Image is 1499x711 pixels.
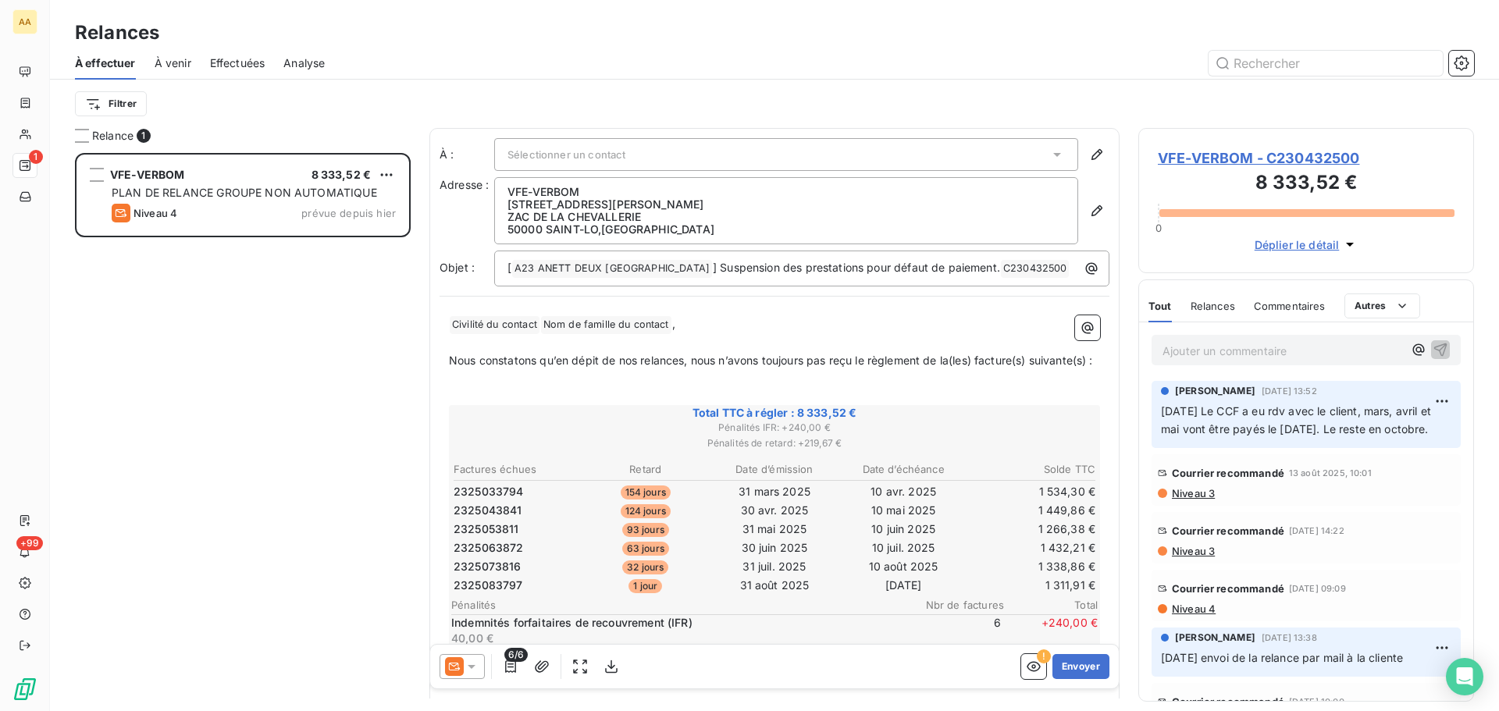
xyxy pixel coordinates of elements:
[1446,658,1483,695] div: Open Intercom Messenger
[710,577,838,594] td: 31 août 2025
[1161,651,1403,664] span: [DATE] envoi de la relance par mail à la cliente
[451,421,1098,435] span: Pénalités IFR : + 240,00 €
[1155,222,1162,234] span: 0
[92,128,134,144] span: Relance
[1289,468,1372,478] span: 13 août 2025, 10:01
[1289,697,1344,706] span: [DATE] 10:00
[29,150,43,164] span: 1
[907,615,1001,646] span: 6
[1170,545,1215,557] span: Niveau 3
[440,178,489,191] span: Adresse :
[1175,384,1255,398] span: [PERSON_NAME]
[969,558,1096,575] td: 1 338,86 €
[1004,615,1098,646] span: + 240,00 €
[1250,236,1363,254] button: Déplier le détail
[1254,300,1326,312] span: Commentaires
[628,579,662,593] span: 1 jour
[1191,300,1235,312] span: Relances
[672,317,675,330] span: ,
[1289,584,1346,593] span: [DATE] 09:09
[440,261,475,274] span: Objet :
[840,558,967,575] td: 10 août 2025
[449,354,1093,367] span: Nous constatons qu’en dépit de nos relances, nous n’avons toujours pas reçu le règlement de la(le...
[507,198,1065,211] p: [STREET_ADDRESS][PERSON_NAME]
[710,483,838,500] td: 31 mars 2025
[75,91,147,116] button: Filtrer
[840,521,967,538] td: 10 juin 2025
[1161,404,1434,435] span: [DATE] Le CCF a eu rdv avec le client, mars, avril et mai vont être payés le [DATE]. Le reste en ...
[840,577,967,594] td: [DATE]
[450,316,539,334] span: Civilité du contact
[1052,654,1109,679] button: Envoyer
[1004,599,1098,611] span: Total
[112,186,377,199] span: PLAN DE RELANCE GROUPE NON AUTOMATIQUE
[283,55,325,71] span: Analyse
[710,539,838,556] td: 30 juin 2025
[622,523,669,537] span: 93 jours
[1262,633,1317,642] span: [DATE] 13:38
[451,405,1098,421] span: Total TTC à régler : 8 333,52 €
[1170,603,1216,615] span: Niveau 4
[507,261,511,274] span: [
[582,461,709,478] th: Retard
[969,539,1096,556] td: 1 432,21 €
[451,599,910,611] span: Pénalités
[622,542,669,556] span: 63 jours
[969,461,1096,478] th: Solde TTC
[969,521,1096,538] td: 1 266,38 €
[454,540,524,556] span: 2325063872
[512,260,712,278] span: A23 ANETT DEUX [GEOGRAPHIC_DATA]
[622,560,668,574] span: 32 jours
[1148,300,1172,312] span: Tout
[1158,169,1454,200] h3: 8 333,52 €
[210,55,265,71] span: Effectuées
[1262,386,1317,396] span: [DATE] 13:52
[713,261,1000,274] span: ] Suspension des prestations pour défaut de paiement.
[969,502,1096,519] td: 1 449,86 €
[840,539,967,556] td: 10 juil. 2025
[454,578,523,593] span: 2325083797
[454,521,519,537] span: 2325053811
[969,577,1096,594] td: 1 311,91 €
[16,536,43,550] span: +99
[12,677,37,702] img: Logo LeanPay
[541,316,671,334] span: Nom de famille du contact
[137,129,151,143] span: 1
[910,599,1004,611] span: Nbr de factures
[75,55,136,71] span: À effectuer
[507,148,625,161] span: Sélectionner un contact
[1172,524,1284,537] span: Courrier recommandé
[710,521,838,538] td: 31 mai 2025
[1170,487,1215,499] span: Niveau 3
[1209,51,1443,76] input: Rechercher
[454,503,522,518] span: 2325043841
[155,55,191,71] span: À venir
[1172,582,1284,595] span: Courrier recommandé
[134,207,177,219] span: Niveau 4
[1175,631,1255,645] span: [PERSON_NAME]
[507,211,1065,223] p: ZAC DE LA CHEVALLERIE
[840,483,967,500] td: 10 avr. 2025
[1158,148,1454,169] span: VFE-VERBOM - C230432500
[969,483,1096,500] td: 1 534,30 €
[1289,526,1344,535] span: [DATE] 14:22
[440,147,494,162] label: À :
[110,168,185,181] span: VFE-VERBOM
[451,631,904,646] p: 40,00 €
[12,9,37,34] div: AA
[840,461,967,478] th: Date d’échéance
[451,615,904,631] p: Indemnités forfaitaires de recouvrement (IFR)
[301,207,396,219] span: prévue depuis hier
[621,504,671,518] span: 124 jours
[1172,467,1284,479] span: Courrier recommandé
[451,436,1098,450] span: Pénalités de retard : + 219,67 €
[1001,260,1070,278] span: C230432500
[840,502,967,519] td: 10 mai 2025
[75,153,411,711] div: grid
[1344,293,1420,318] button: Autres
[507,223,1065,236] p: 50000 SAINT-LO , [GEOGRAPHIC_DATA]
[75,19,159,47] h3: Relances
[1255,236,1340,253] span: Déplier le détail
[710,461,838,478] th: Date d’émission
[1172,695,1284,708] span: Courrier recommandé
